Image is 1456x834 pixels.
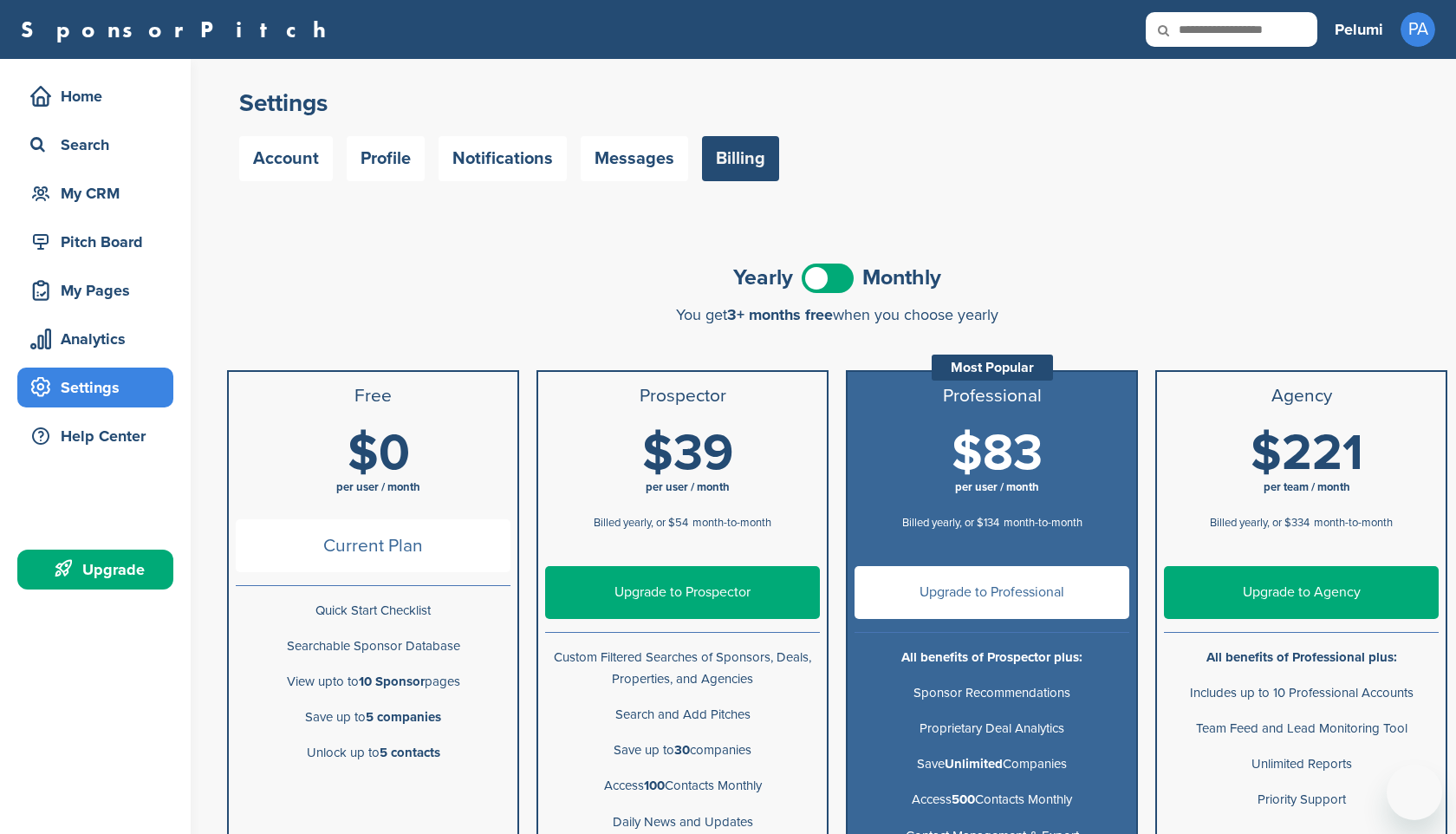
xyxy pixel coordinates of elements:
[26,226,173,257] div: Pitch Board
[1335,17,1383,42] h3: Pelumi
[727,305,833,324] span: 3+ months free
[1387,765,1442,820] iframe: Button to launch messaging window
[17,76,173,116] a: Home
[692,516,771,530] span: month-to-month
[236,671,510,693] p: View upto to pages
[702,136,779,181] a: Billing
[644,778,665,793] b: 100
[952,792,975,807] b: 500
[17,173,173,213] a: My CRM
[733,267,793,289] span: Yearly
[1164,566,1439,619] a: Upgrade to Agency
[359,674,425,689] b: 10 Sponsor
[545,704,820,726] p: Search and Add Pitches
[26,372,173,403] div: Settings
[902,516,999,530] span: Billed yearly, or $134
[1335,10,1383,49] a: Pelumi
[1164,753,1439,775] p: Unlimited Reports
[227,306,1447,323] div: You get when you choose yearly
[366,709,441,725] b: 5 companies
[17,416,173,456] a: Help Center
[952,423,1043,484] span: $83
[380,745,440,760] b: 5 contacts
[674,742,690,758] b: 30
[17,550,173,590] a: Upgrade
[855,682,1129,704] p: Sponsor Recommendations
[1314,516,1393,530] span: month-to-month
[26,554,173,585] div: Upgrade
[236,519,510,572] span: Current Plan
[932,355,1053,381] div: Most Popular
[347,136,425,181] a: Profile
[1210,516,1310,530] span: Billed yearly, or $334
[236,635,510,657] p: Searchable Sponsor Database
[1401,12,1435,47] span: PA
[855,753,1129,775] p: Save Companies
[855,566,1129,619] a: Upgrade to Professional
[581,136,688,181] a: Messages
[945,756,1003,772] b: Unlimited
[955,480,1039,494] span: per user / month
[26,178,173,209] div: My CRM
[855,718,1129,740] p: Proprietary Deal Analytics
[545,386,820,407] h3: Prospector
[855,386,1129,407] h3: Professional
[21,18,337,41] a: SponsorPitch
[26,323,173,355] div: Analytics
[1251,423,1363,484] span: $221
[17,222,173,262] a: Pitch Board
[239,136,333,181] a: Account
[646,480,730,494] span: per user / month
[1164,682,1439,704] p: Includes up to 10 Professional Accounts
[17,270,173,310] a: My Pages
[336,480,420,494] span: per user / month
[236,742,510,764] p: Unlock up to
[26,275,173,306] div: My Pages
[855,789,1129,811] p: Access Contacts Monthly
[17,319,173,359] a: Analytics
[439,136,567,181] a: Notifications
[545,740,820,761] p: Save up to companies
[26,129,173,160] div: Search
[545,566,820,619] a: Upgrade to Prospector
[1206,649,1397,665] b: All benefits of Professional plus:
[545,647,820,690] p: Custom Filtered Searches of Sponsors, Deals, Properties, and Agencies
[236,707,510,728] p: Save up to
[545,775,820,797] p: Access Contacts Monthly
[26,420,173,452] div: Help Center
[1004,516,1082,530] span: month-to-month
[594,516,688,530] span: Billed yearly, or $54
[862,267,941,289] span: Monthly
[642,423,733,484] span: $39
[17,125,173,165] a: Search
[1264,480,1350,494] span: per team / month
[239,88,1435,119] h2: Settings
[348,423,410,484] span: $0
[236,600,510,622] p: Quick Start Checklist
[1164,789,1439,811] p: Priority Support
[1164,718,1439,740] p: Team Feed and Lead Monitoring Tool
[545,811,820,833] p: Daily News and Updates
[1164,386,1439,407] h3: Agency
[17,368,173,407] a: Settings
[26,81,173,112] div: Home
[901,649,1082,665] b: All benefits of Prospector plus:
[236,386,510,407] h3: Free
